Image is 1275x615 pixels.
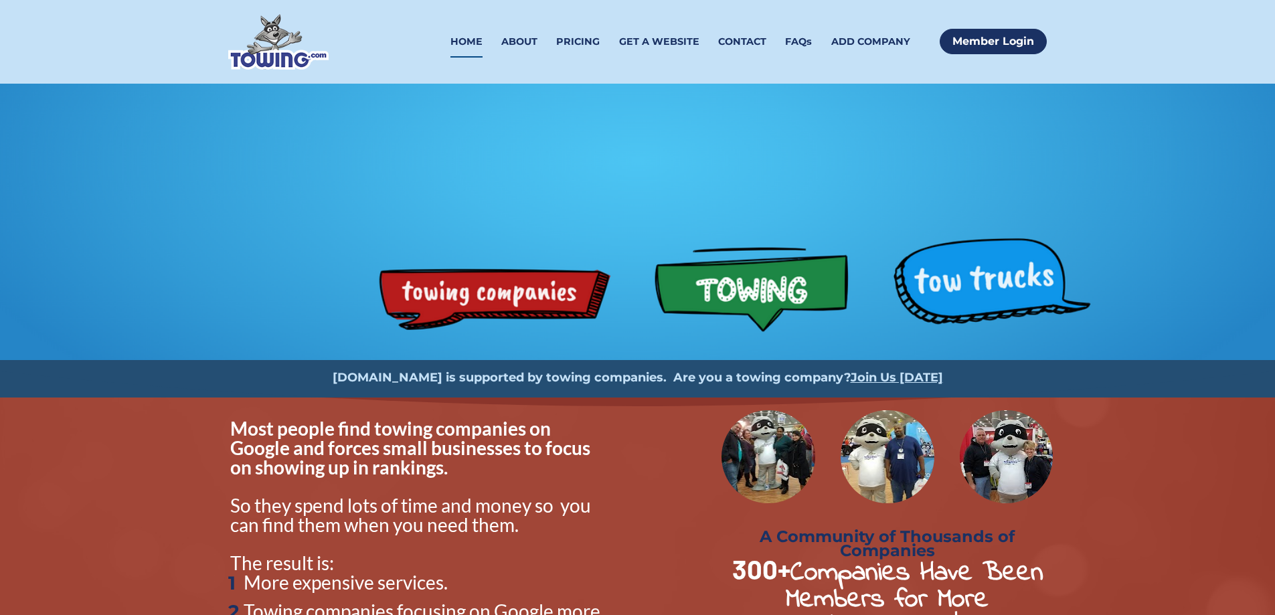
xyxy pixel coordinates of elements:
a: PRICING [556,26,600,58]
span: More expensive services. [244,571,448,594]
a: HOME [450,26,483,58]
a: Join Us [DATE] [851,370,943,385]
a: ADD COMPANY [831,26,910,58]
a: GET A WEBSITE [619,26,699,58]
span: Most people find towing companies on Google and forces small businesses to focus on showing up in... [230,417,594,478]
strong: A Community of Thousands of Companies [760,527,1019,560]
span: The result is: [230,551,334,574]
span: So they spend lots of time and money so you can find them when you need them. [230,494,594,536]
a: ABOUT [501,26,537,58]
a: Member Login [940,29,1047,54]
strong: Companies Have Been [790,553,1043,593]
strong: 300+ [732,553,790,585]
a: FAQs [785,26,812,58]
strong: [DOMAIN_NAME] is supported by towing companies. Are you a towing company? [333,370,851,385]
img: Towing.com Logo [228,14,329,70]
a: CONTACT [718,26,766,58]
